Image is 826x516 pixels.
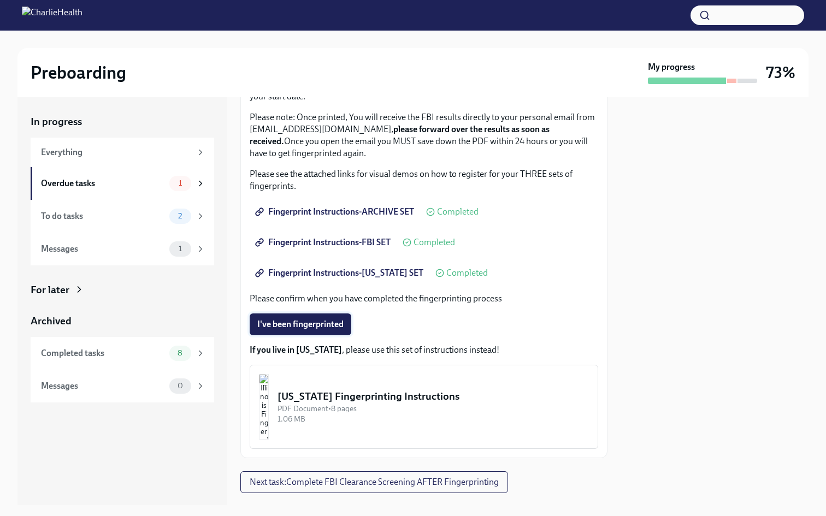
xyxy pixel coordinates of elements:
[250,201,422,223] a: Fingerprint Instructions-ARCHIVE SET
[766,63,795,82] h3: 73%
[31,62,126,84] h2: Preboarding
[250,111,598,159] p: Please note: Once printed, You will receive the FBI results directly to your personal email from ...
[414,238,455,247] span: Completed
[31,283,69,297] div: For later
[250,293,598,305] p: Please confirm when you have completed the fingerprinting process
[31,314,214,328] a: Archived
[257,206,414,217] span: Fingerprint Instructions-ARCHIVE SET
[250,477,499,488] span: Next task : Complete FBI Clearance Screening AFTER Fingerprinting
[41,177,165,189] div: Overdue tasks
[259,374,269,440] img: Illinois Fingerprinting Instructions
[31,115,214,129] a: In progress
[31,200,214,233] a: To do tasks2
[171,382,190,390] span: 0
[31,283,214,297] a: For later
[172,245,188,253] span: 1
[240,471,508,493] button: Next task:Complete FBI Clearance Screening AFTER Fingerprinting
[250,168,598,192] p: Please see the attached links for visual demos on how to register for your THREE sets of fingerpr...
[257,319,344,330] span: I've been fingerprinted
[250,262,431,284] a: Fingerprint Instructions-[US_STATE] SET
[278,389,589,404] div: [US_STATE] Fingerprinting Instructions
[278,414,589,424] div: 1.06 MB
[41,210,165,222] div: To do tasks
[41,243,165,255] div: Messages
[250,365,598,449] button: [US_STATE] Fingerprinting InstructionsPDF Document•8 pages1.06 MB
[437,207,479,216] span: Completed
[172,179,188,187] span: 1
[257,237,391,248] span: Fingerprint Instructions-FBI SET
[171,349,189,357] span: 8
[31,370,214,402] a: Messages0
[31,167,214,200] a: Overdue tasks1
[41,380,165,392] div: Messages
[22,7,82,24] img: CharlieHealth
[31,337,214,370] a: Completed tasks8
[41,347,165,359] div: Completed tasks
[41,146,191,158] div: Everything
[250,313,351,335] button: I've been fingerprinted
[31,233,214,265] a: Messages1
[250,124,550,146] strong: please forward over the results as soon as received.
[648,61,695,73] strong: My progress
[172,212,188,220] span: 2
[250,232,398,253] a: Fingerprint Instructions-FBI SET
[446,269,488,277] span: Completed
[31,138,214,167] a: Everything
[257,268,423,278] span: Fingerprint Instructions-[US_STATE] SET
[250,345,342,355] strong: If you live in [US_STATE]
[250,344,598,356] p: , please use this set of instructions instead!
[278,404,589,414] div: PDF Document • 8 pages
